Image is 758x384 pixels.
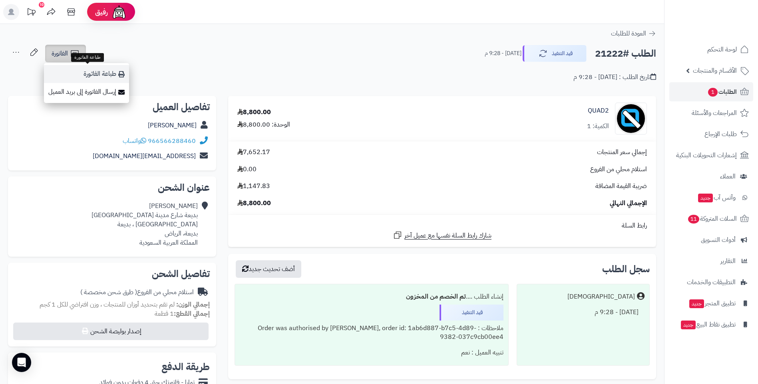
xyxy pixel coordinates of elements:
[522,305,645,320] div: [DATE] - 9:28 م
[523,45,587,62] button: قيد التنفيذ
[688,298,736,309] span: تطبيق المتجر
[676,150,737,161] span: إشعارات التحويلات البنكية
[689,299,704,308] span: جديد
[237,148,270,157] span: 7,652.17
[615,103,647,135] img: no_image-90x90.png
[588,106,609,115] a: QUAD2
[111,4,127,20] img: ai-face.png
[176,300,210,309] strong: إجمالي الوزن:
[669,188,753,207] a: وآتس آبجديد
[597,148,647,157] span: إجمالي سعر المنتجات
[40,300,175,309] span: لم تقم بتحديد أوزان للمنتجات ، وزن افتراضي للكل 1 كجم
[485,49,521,57] small: [DATE] - 9:28 م
[587,122,609,131] div: الكمية: 1
[669,146,753,165] a: إشعارات التحويلات البنكية
[669,40,753,59] a: لوحة التحكم
[573,73,656,82] div: تاريخ الطلب : [DATE] - 9:28 م
[688,215,699,224] span: 11
[240,289,503,305] div: إنشاء الطلب ....
[21,4,41,22] a: تحديثات المنصة
[669,167,753,186] a: العملاء
[237,120,290,129] div: الوحدة: 8,800.00
[693,65,737,76] span: الأقسام والمنتجات
[12,353,31,372] div: Open Intercom Messenger
[148,136,196,146] a: 966566288460
[161,362,210,372] h2: طريقة الدفع
[610,199,647,208] span: الإجمالي النهائي
[602,264,650,274] h3: سجل الطلب
[39,2,44,8] div: 10
[92,202,198,247] div: [PERSON_NAME] بديعة شارع مدينة [GEOGRAPHIC_DATA] [GEOGRAPHIC_DATA] ، بديعة بديعة، الرياض المملكة ...
[669,251,753,271] a: التقارير
[611,29,656,38] a: العودة للطلبات
[404,231,491,240] span: شارك رابط السلة نفسها مع عميل آخر
[45,45,86,62] a: الفاتورة
[708,88,718,97] span: 1
[231,221,653,230] div: رابط السلة
[236,260,301,278] button: أضف تحديث جديد
[240,321,503,345] div: ملاحظات : Order was authorised by [PERSON_NAME], order id: 1ab6d887-b7c5-4d89-9382-037c9cb00ee4
[595,182,647,191] span: ضريبة القيمة المضافة
[704,129,737,140] span: طلبات الإرجاع
[440,305,503,321] div: قيد التنفيذ
[669,209,753,228] a: السلات المتروكة11
[80,288,194,297] div: استلام محلي من الفروع
[44,83,129,101] a: إرسال الفاتورة إلى بريد العميل
[590,165,647,174] span: استلام محلي من الفروع
[52,49,68,58] span: الفاتورة
[698,194,713,202] span: جديد
[567,292,635,301] div: [DEMOGRAPHIC_DATA]
[707,44,737,55] span: لوحة التحكم
[123,136,146,146] a: واتساب
[237,199,271,208] span: 8,800.00
[669,230,753,249] a: أدوات التسويق
[687,277,736,288] span: التطبيقات والخدمات
[148,121,197,130] a: [PERSON_NAME]
[93,151,196,161] a: [EMAIL_ADDRESS][DOMAIN_NAME]
[669,103,753,123] a: المراجعات والأسئلة
[720,255,736,267] span: التقارير
[14,102,210,112] h2: تفاصيل العميل
[237,182,270,191] span: 1,147.83
[595,46,656,62] h2: الطلب #21222
[669,82,753,101] a: الطلبات1
[707,86,737,97] span: الطلبات
[687,213,737,224] span: السلات المتروكة
[237,108,271,117] div: 8,800.00
[669,294,753,313] a: تطبيق المتجرجديد
[611,29,646,38] span: العودة للطلبات
[237,165,257,174] span: 0.00
[692,107,737,119] span: المراجعات والأسئلة
[155,309,210,319] small: 1 قطعة
[393,230,491,240] a: شارك رابط السلة نفسها مع عميل آخر
[669,273,753,292] a: التطبيقات والخدمات
[681,321,696,329] span: جديد
[669,125,753,144] a: طلبات الإرجاع
[240,345,503,360] div: تنبيه العميل : نعم
[14,183,210,192] h2: عنوان الشحن
[95,7,108,17] span: رفيق
[80,287,137,297] span: ( طرق شحن مخصصة )
[71,53,104,62] div: طباعة الفاتورة
[669,315,753,334] a: تطبيق نقاط البيعجديد
[44,65,129,83] a: طباعة الفاتورة
[701,234,736,245] span: أدوات التسويق
[720,171,736,182] span: العملاء
[13,323,209,340] button: إصدار بوليصة الشحن
[406,292,466,301] b: تم الخصم من المخزون
[14,269,210,279] h2: تفاصيل الشحن
[697,192,736,203] span: وآتس آب
[174,309,210,319] strong: إجمالي القطع:
[680,319,736,330] span: تطبيق نقاط البيع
